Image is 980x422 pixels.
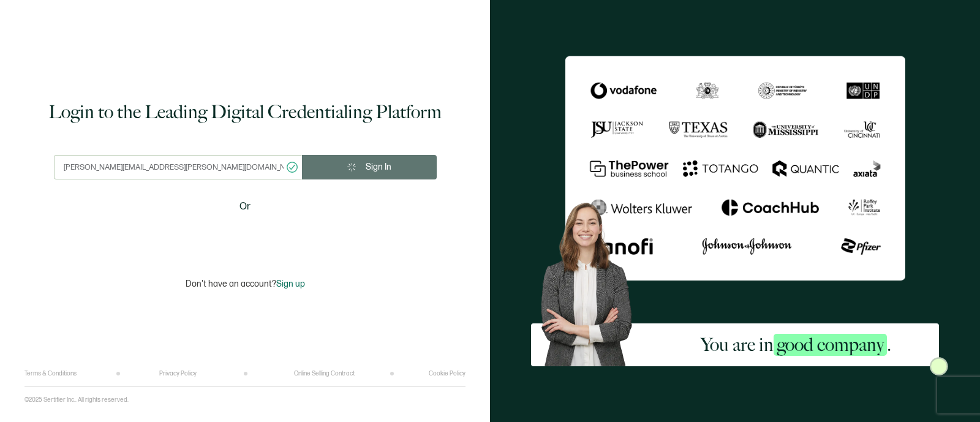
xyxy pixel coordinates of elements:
[565,56,905,280] img: Sertifier Login - You are in <span class="strong-h">good company</span>.
[531,194,654,366] img: Sertifier Login - You are in <span class="strong-h">good company</span>. Hero
[24,396,129,404] p: ©2025 Sertifier Inc.. All rights reserved.
[930,357,948,375] img: Sertifier Login
[168,222,322,249] iframe: Sign in with Google Button
[294,370,355,377] a: Online Selling Contract
[24,370,77,377] a: Terms & Conditions
[54,155,302,179] input: Enter your work email address
[48,100,442,124] h1: Login to the Leading Digital Credentialing Platform
[429,370,466,377] a: Cookie Policy
[285,160,299,174] ion-icon: checkmark circle outline
[276,279,305,289] span: Sign up
[774,334,887,356] span: good company
[239,199,251,214] span: Or
[159,370,197,377] a: Privacy Policy
[186,279,305,289] p: Don't have an account?
[701,333,891,357] h2: You are in .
